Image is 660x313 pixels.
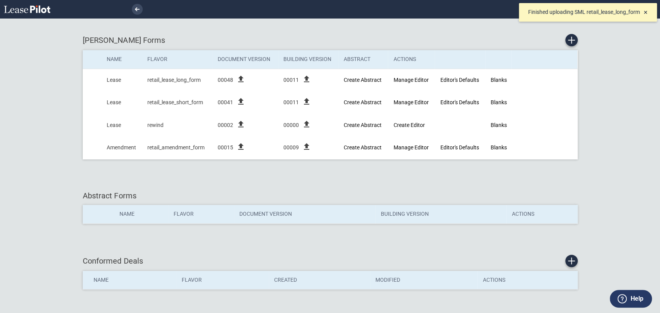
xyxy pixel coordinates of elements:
[630,294,643,304] label: Help
[101,50,142,69] th: Name
[370,271,478,289] th: Modified
[283,76,299,84] span: 00011
[218,122,233,129] span: 00002
[344,144,382,151] a: Create new Abstract
[528,8,640,16] span: Finished uploading SML retail_lease_long_form
[302,79,311,85] label: file_upload
[142,114,212,137] td: rewind
[236,97,246,106] i: file_upload
[344,122,382,128] a: Create new Abstract
[644,8,648,16] span: ×
[236,120,246,129] i: file_upload
[101,69,142,91] td: Lease
[218,99,233,107] span: 00041
[101,91,142,114] td: Lease
[338,50,388,69] th: Abstract
[478,271,578,289] th: Actions
[491,77,507,83] a: Blanks
[168,205,234,223] th: Flavor
[302,120,311,129] i: file_upload
[393,122,425,128] a: Create Editor
[491,99,507,105] a: Blanks
[344,99,382,105] a: Create new Abstract
[236,101,246,107] label: file_upload
[83,255,578,267] div: Conformed Deals
[283,99,299,107] span: 00011
[218,76,233,84] span: 00048
[491,122,507,128] a: Blanks
[101,137,142,159] td: Amendment
[142,69,212,91] td: retail_lease_long_form
[83,271,176,289] th: Name
[302,74,311,84] i: file_upload
[440,77,479,83] a: Editor's Defaults
[506,205,577,223] th: Actions
[212,50,278,69] th: Document Version
[101,114,142,137] td: Lease
[283,144,299,152] span: 00009
[236,142,246,151] i: file_upload
[302,124,311,130] label: file_upload
[375,205,506,223] th: Building Version
[142,91,212,114] td: retail_lease_short_form
[269,271,370,289] th: Created
[302,146,311,152] label: file_upload
[610,290,652,308] button: Help
[440,99,479,105] a: Editor's Defaults
[278,50,339,69] th: Building Version
[393,144,428,151] a: Manage Editor
[565,34,578,46] a: Create new Form
[388,50,435,69] th: Actions
[234,205,375,223] th: Document Version
[83,137,577,159] tr: Created At: 2025-09-03T11:42:51+05:30; Updated At: 2025-09-03T11:44:46+05:30
[83,114,577,137] tr: Created At: 2025-01-09T22:31:43+05:30; Updated At: 2025-01-10T03:23:27+05:30
[236,124,246,130] label: file_upload
[218,144,233,152] span: 00015
[236,146,246,152] label: file_upload
[83,69,577,91] tr: Created At: 2025-09-03T12:35:39+05:30; Updated At: 2025-09-03T12:35:39+05:30
[142,50,212,69] th: Flavor
[440,144,479,151] a: Editor's Defaults
[83,34,578,46] div: [PERSON_NAME] Forms
[176,271,269,289] th: Flavor
[236,79,246,85] label: file_upload
[83,190,578,201] div: Abstract Forms
[302,142,311,151] i: file_upload
[142,137,212,159] td: retail_amendment_form
[302,97,311,106] i: file_upload
[565,255,578,267] a: Create new conformed deal
[491,144,507,151] a: Blanks
[393,77,428,83] a: Manage Editor
[302,101,311,107] label: file_upload
[283,122,299,129] span: 00000
[344,77,382,83] a: Create new Abstract
[393,99,428,105] a: Manage Editor
[114,205,168,223] th: Name
[83,91,577,114] tr: Created At: 2025-07-30T15:22:15+05:30; Updated At: 2025-07-30T15:24:31+05:30
[236,74,246,84] i: file_upload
